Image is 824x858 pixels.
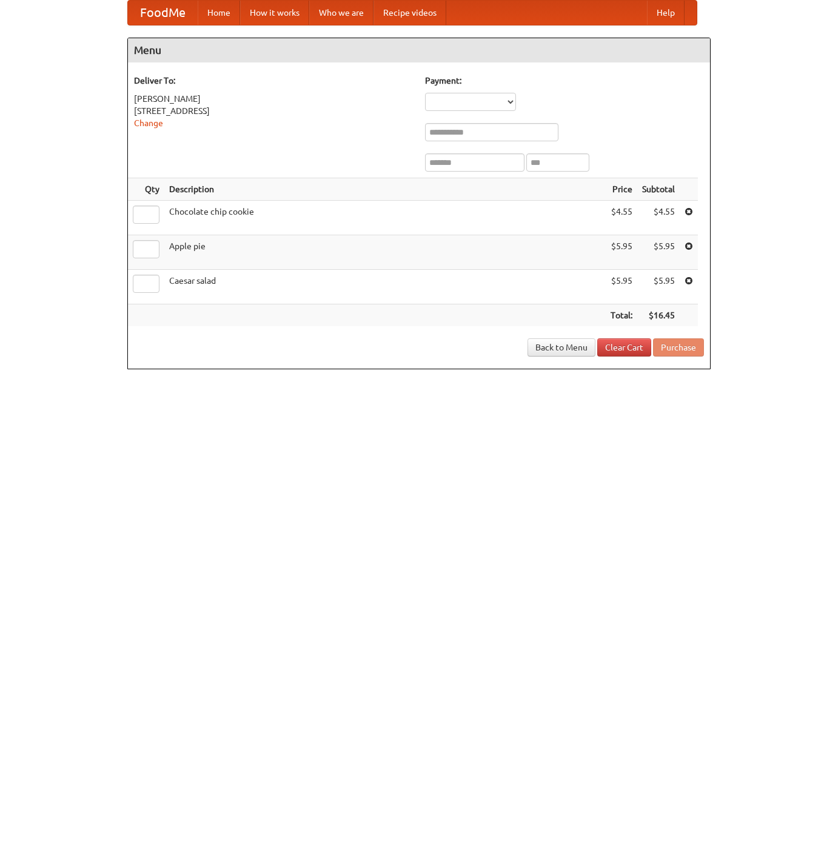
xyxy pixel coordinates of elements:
[597,338,651,357] a: Clear Cart
[240,1,309,25] a: How it works
[606,178,637,201] th: Price
[425,75,704,87] h5: Payment:
[606,270,637,304] td: $5.95
[606,201,637,235] td: $4.55
[606,235,637,270] td: $5.95
[134,75,413,87] h5: Deliver To:
[164,201,606,235] td: Chocolate chip cookie
[164,235,606,270] td: Apple pie
[164,270,606,304] td: Caesar salad
[373,1,446,25] a: Recipe videos
[653,338,704,357] button: Purchase
[128,178,164,201] th: Qty
[134,93,413,105] div: [PERSON_NAME]
[198,1,240,25] a: Home
[637,304,680,327] th: $16.45
[128,1,198,25] a: FoodMe
[637,270,680,304] td: $5.95
[164,178,606,201] th: Description
[134,105,413,117] div: [STREET_ADDRESS]
[309,1,373,25] a: Who we are
[528,338,595,357] a: Back to Menu
[637,235,680,270] td: $5.95
[637,201,680,235] td: $4.55
[647,1,685,25] a: Help
[637,178,680,201] th: Subtotal
[606,304,637,327] th: Total:
[134,118,163,128] a: Change
[128,38,710,62] h4: Menu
